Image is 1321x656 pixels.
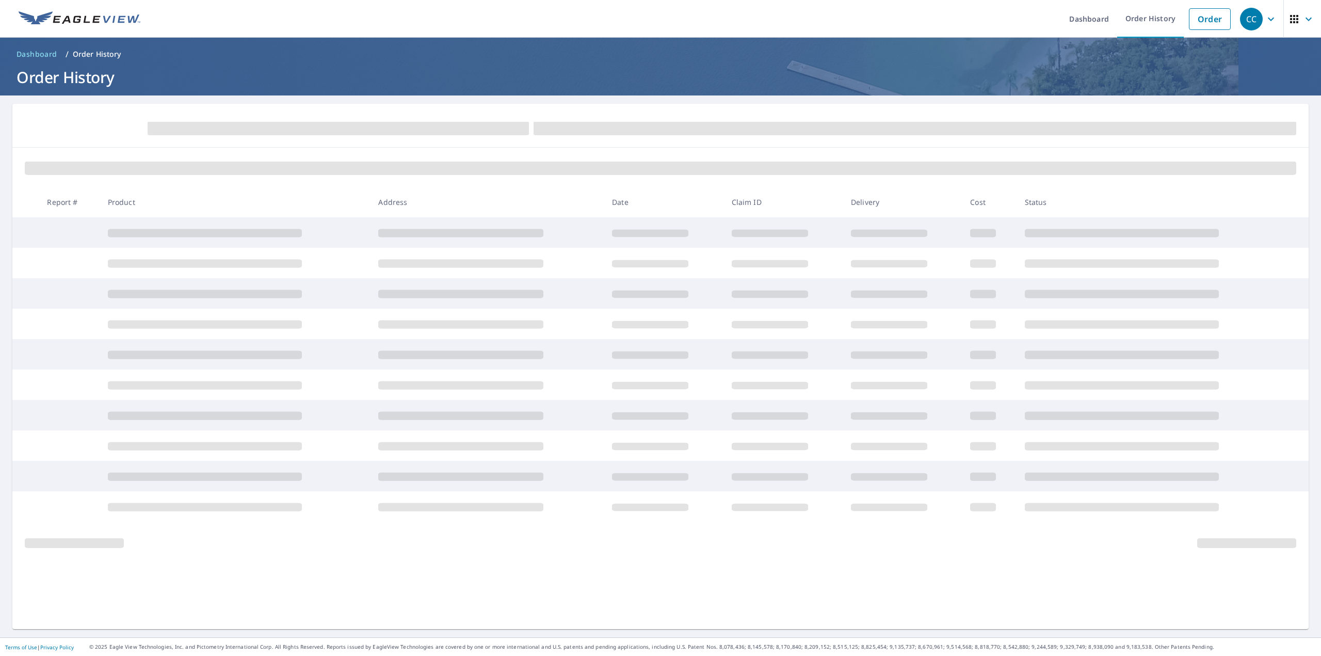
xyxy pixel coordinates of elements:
th: Report # [39,187,99,217]
th: Status [1017,187,1287,217]
p: Order History [73,49,121,59]
a: Dashboard [12,46,61,62]
th: Cost [962,187,1016,217]
p: © 2025 Eagle View Technologies, Inc. and Pictometry International Corp. All Rights Reserved. Repo... [89,643,1316,651]
h1: Order History [12,67,1309,88]
img: EV Logo [19,11,140,27]
a: Order [1189,8,1231,30]
nav: breadcrumb [12,46,1309,62]
th: Address [370,187,604,217]
a: Privacy Policy [40,644,74,651]
th: Delivery [843,187,962,217]
div: CC [1240,8,1263,30]
span: Dashboard [17,49,57,59]
th: Date [604,187,723,217]
th: Claim ID [723,187,843,217]
a: Terms of Use [5,644,37,651]
li: / [66,48,69,60]
p: | [5,644,74,650]
th: Product [100,187,370,217]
